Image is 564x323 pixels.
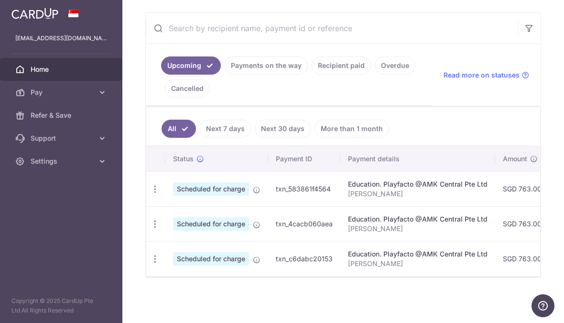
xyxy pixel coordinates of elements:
[31,65,94,74] span: Home
[268,241,340,276] td: txn_c6dabc20153
[15,33,107,43] p: [EMAIL_ADDRESS][DOMAIN_NAME]
[162,120,196,138] a: All
[173,154,194,164] span: Status
[348,189,488,199] p: [PERSON_NAME]
[268,146,340,171] th: Payment ID
[146,13,518,44] input: Search by recipient name, payment id or reference
[348,214,488,224] div: Education. Playfacto @AMK Central Pte Ltd
[495,206,549,241] td: SGD 763.00
[173,182,249,196] span: Scheduled for charge
[173,252,249,266] span: Scheduled for charge
[348,249,488,259] div: Education. Playfacto @AMK Central Pte Ltd
[31,111,94,120] span: Refer & Save
[315,120,389,138] a: More than 1 month
[495,171,549,206] td: SGD 763.00
[348,224,488,234] p: [PERSON_NAME]
[161,56,221,75] a: Upcoming
[165,79,210,98] a: Cancelled
[31,156,94,166] span: Settings
[225,56,308,75] a: Payments on the way
[200,120,251,138] a: Next 7 days
[503,154,527,164] span: Amount
[340,146,495,171] th: Payment details
[348,259,488,268] p: [PERSON_NAME]
[375,56,415,75] a: Overdue
[31,134,94,143] span: Support
[11,8,58,19] img: CardUp
[173,217,249,231] span: Scheduled for charge
[444,70,529,80] a: Read more on statuses
[268,206,340,241] td: txn_4cacb060aea
[312,56,371,75] a: Recipient paid
[495,241,549,276] td: SGD 763.00
[444,70,520,80] span: Read more on statuses
[31,88,94,97] span: Pay
[348,179,488,189] div: Education. Playfacto @AMK Central Pte Ltd
[255,120,311,138] a: Next 30 days
[268,171,340,206] td: txn_583861f4564
[531,294,554,318] iframe: Opens a widget where you can find more information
